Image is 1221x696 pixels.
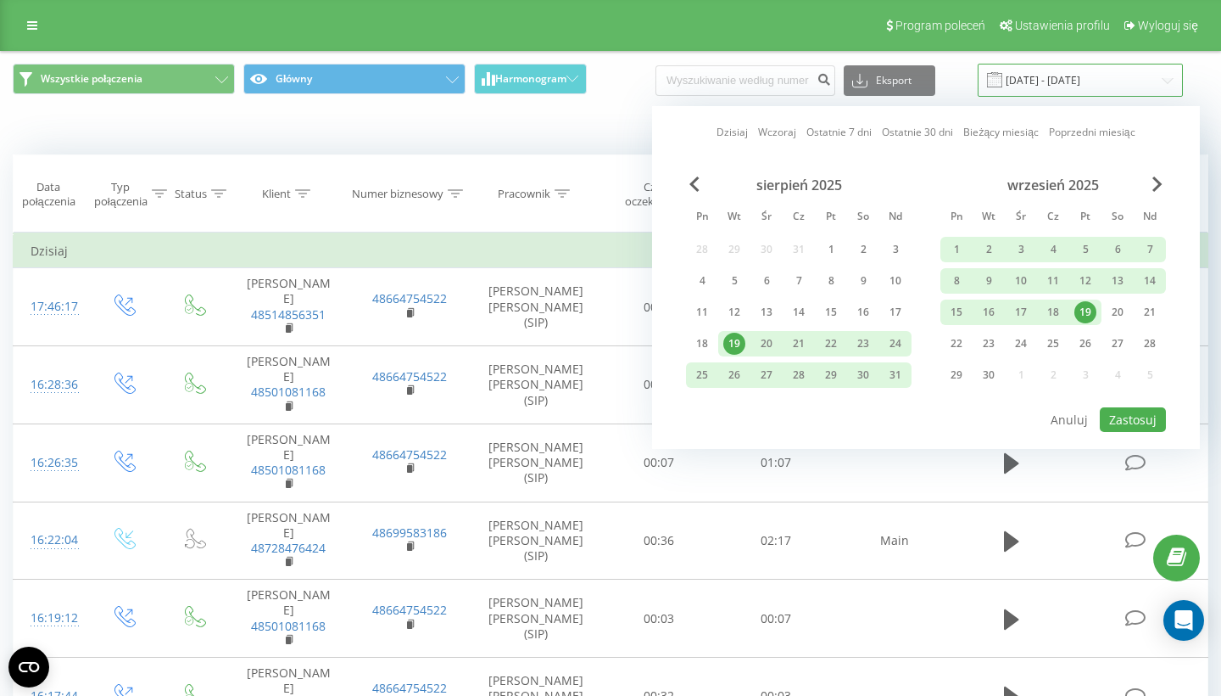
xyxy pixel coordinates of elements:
[884,270,906,292] div: 10
[940,268,973,294] div: pon 8 wrz 2025
[755,364,778,386] div: 27
[13,64,235,94] button: Wszystkie połączenia
[352,187,443,201] div: Numer biznesowy
[1042,270,1064,292] div: 11
[884,239,906,261] div: 3
[251,384,326,400] a: 48501081168
[601,424,718,502] td: 00:07
[723,270,745,292] div: 5
[940,237,973,262] div: pon 1 wrz 2025
[884,333,906,355] div: 24
[1105,205,1130,231] abbr: sobota
[1074,333,1096,355] div: 26
[945,333,967,355] div: 22
[717,580,834,658] td: 00:07
[788,333,810,355] div: 21
[1005,268,1037,294] div: śr 10 wrz 2025
[251,306,326,323] a: 48514856351
[879,268,912,294] div: ndz 10 sie 2025
[847,362,879,388] div: sob 30 sie 2025
[847,237,879,262] div: sob 2 sie 2025
[1041,407,1097,432] button: Anuluj
[754,205,779,231] abbr: środa
[228,346,349,424] td: [PERSON_NAME]
[94,180,148,209] div: Typ połączenia
[884,364,906,386] div: 31
[1100,407,1166,432] button: Zastosuj
[1074,301,1096,323] div: 19
[815,300,847,325] div: pt 15 sie 2025
[601,268,718,346] td: 00:33
[755,333,778,355] div: 20
[973,331,1005,356] div: wt 23 wrz 2025
[815,268,847,294] div: pt 8 sie 2025
[1037,331,1069,356] div: czw 25 wrz 2025
[175,187,207,201] div: Status
[750,300,783,325] div: śr 13 sie 2025
[372,680,447,696] a: 48664754522
[852,239,874,261] div: 2
[372,290,447,306] a: 48664754522
[945,270,967,292] div: 8
[944,205,969,231] abbr: poniedziałek
[1101,268,1134,294] div: sob 13 wrz 2025
[788,270,810,292] div: 7
[815,237,847,262] div: pt 1 sie 2025
[820,364,842,386] div: 29
[372,446,447,463] a: 48664754522
[783,362,815,388] div: czw 28 sie 2025
[940,331,973,356] div: pon 22 wrz 2025
[788,301,810,323] div: 14
[895,19,985,32] span: Program poleceń
[616,180,694,209] div: Czas oczekiwania
[14,234,1208,268] td: Dzisiaj
[8,647,49,688] button: Open CMP widget
[228,424,349,502] td: [PERSON_NAME]
[963,124,1038,140] a: Bieżący miesiąc
[1010,301,1032,323] div: 17
[686,331,718,356] div: pon 18 sie 2025
[850,205,876,231] abbr: sobota
[818,205,844,231] abbr: piątek
[783,300,815,325] div: czw 14 sie 2025
[228,502,349,580] td: [PERSON_NAME]
[1037,300,1069,325] div: czw 18 wrz 2025
[879,237,912,262] div: ndz 3 sie 2025
[723,333,745,355] div: 19
[1037,237,1069,262] div: czw 4 wrz 2025
[1101,237,1134,262] div: sob 6 wrz 2025
[1042,239,1064,261] div: 4
[1101,300,1134,325] div: sob 20 wrz 2025
[1163,600,1204,641] div: Open Intercom Messenger
[882,124,953,140] a: Ostatnie 30 dni
[978,333,1000,355] div: 23
[945,239,967,261] div: 1
[758,124,796,140] a: Wczoraj
[1005,237,1037,262] div: śr 3 wrz 2025
[879,300,912,325] div: ndz 17 sie 2025
[1107,333,1129,355] div: 27
[228,268,349,346] td: [PERSON_NAME]
[750,362,783,388] div: śr 27 sie 2025
[1107,239,1129,261] div: 6
[717,502,834,580] td: 02:17
[815,331,847,356] div: pt 22 sie 2025
[718,362,750,388] div: wt 26 sie 2025
[1134,268,1166,294] div: ndz 14 wrz 2025
[940,300,973,325] div: pon 15 wrz 2025
[755,301,778,323] div: 13
[251,462,326,478] a: 48501081168
[1010,333,1032,355] div: 24
[786,205,811,231] abbr: czwartek
[243,64,466,94] button: Główny
[879,362,912,388] div: ndz 31 sie 2025
[471,268,601,346] td: [PERSON_NAME] [PERSON_NAME] (SIP)
[691,270,713,292] div: 4
[1069,237,1101,262] div: pt 5 wrz 2025
[691,333,713,355] div: 18
[686,362,718,388] div: pon 25 sie 2025
[41,72,142,86] span: Wszystkie połączenia
[1107,301,1129,323] div: 20
[1037,268,1069,294] div: czw 11 wrz 2025
[978,239,1000,261] div: 2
